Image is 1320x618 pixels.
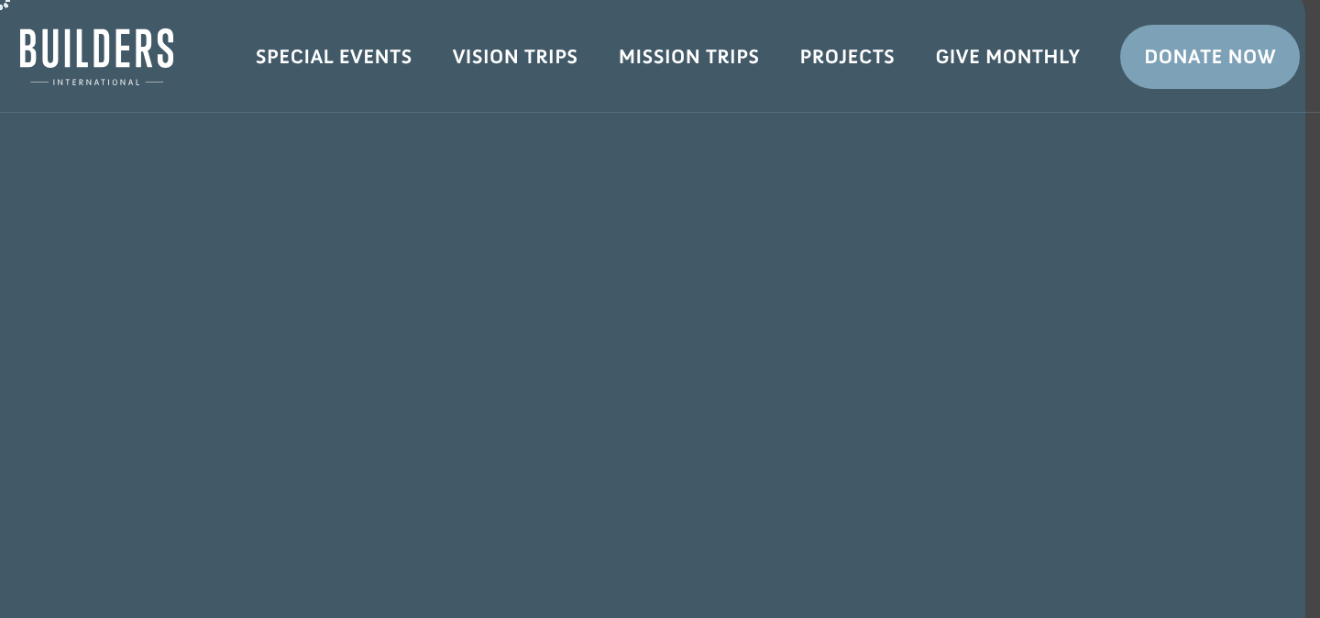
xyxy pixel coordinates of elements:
a: Mission Trips [599,30,780,83]
a: Give Monthly [915,30,1100,83]
a: Vision Trips [433,30,599,83]
a: Projects [780,30,916,83]
a: Donate Now [1120,25,1300,89]
img: Builders International [20,28,173,85]
a: Special Events [236,30,433,83]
